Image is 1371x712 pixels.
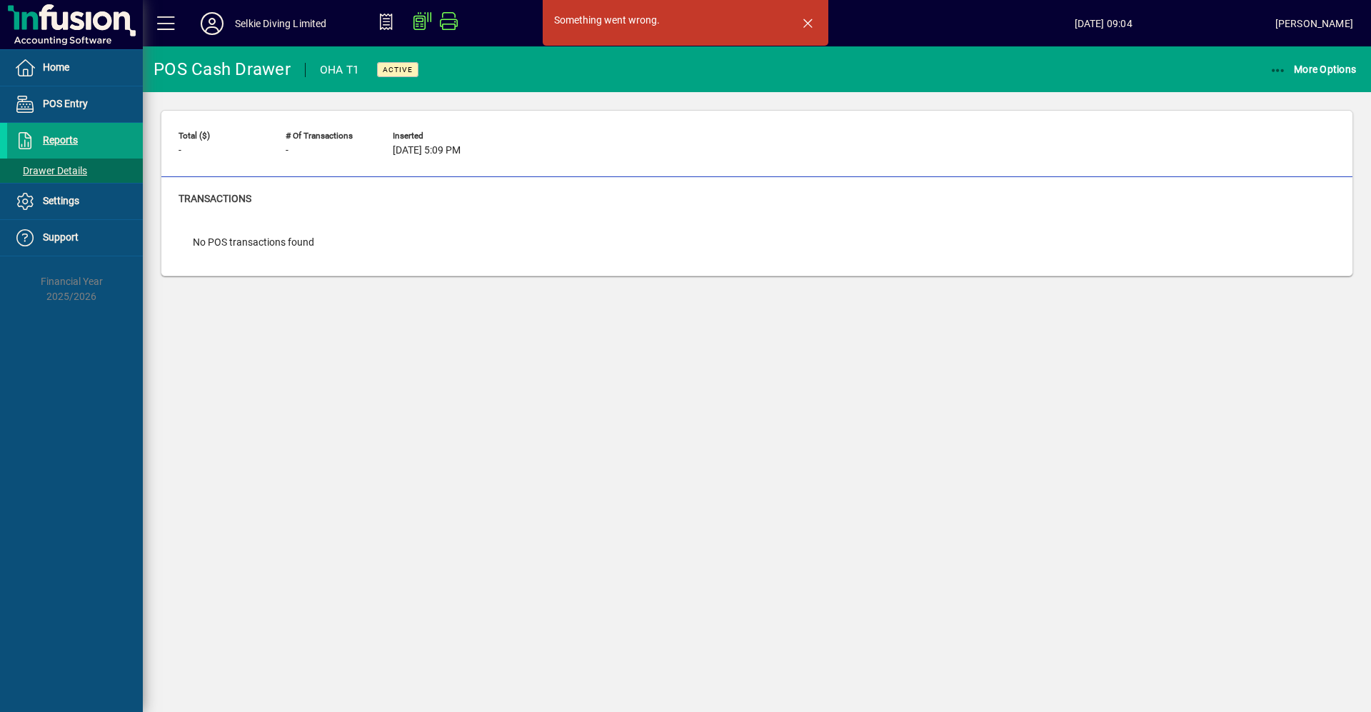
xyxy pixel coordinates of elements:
[932,12,1275,35] span: [DATE] 09:04
[286,131,371,141] span: # of Transactions
[43,61,69,73] span: Home
[235,12,327,35] div: Selkie Diving Limited
[1266,56,1360,82] button: More Options
[14,165,87,176] span: Drawer Details
[7,184,143,219] a: Settings
[43,134,78,146] span: Reports
[1275,12,1353,35] div: [PERSON_NAME]
[179,145,181,156] span: -
[189,11,235,36] button: Profile
[43,231,79,243] span: Support
[7,159,143,183] a: Drawer Details
[7,86,143,122] a: POS Entry
[179,221,328,264] div: No POS transactions found
[383,65,413,74] span: Active
[286,145,288,156] span: -
[393,131,478,141] span: Inserted
[179,193,251,204] span: Transactions
[43,98,88,109] span: POS Entry
[1270,64,1357,75] span: More Options
[43,195,79,206] span: Settings
[393,145,461,156] span: [DATE] 5:09 PM
[7,50,143,86] a: Home
[7,220,143,256] a: Support
[179,131,264,141] span: Total ($)
[320,59,360,81] div: OHA T1
[154,58,291,81] div: POS Cash Drawer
